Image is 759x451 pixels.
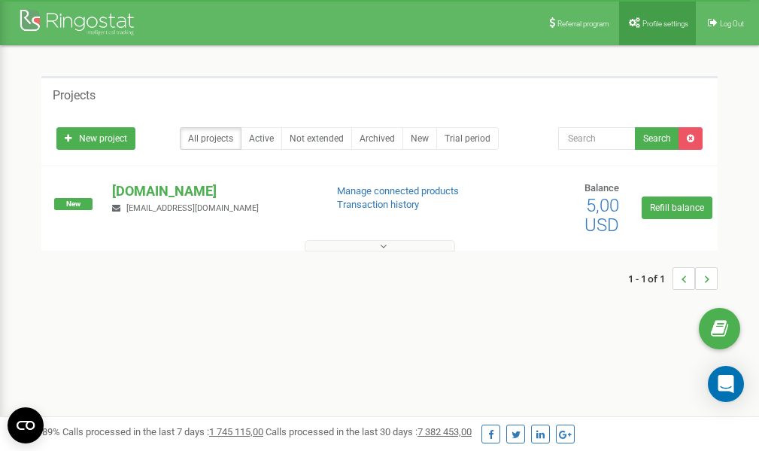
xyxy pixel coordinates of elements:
button: Open CMP widget [8,407,44,443]
input: Search [558,127,636,150]
a: Not extended [281,127,352,150]
a: Transaction history [337,199,419,210]
p: [DOMAIN_NAME] [112,181,312,201]
span: Referral program [557,20,609,28]
a: All projects [180,127,241,150]
span: Calls processed in the last 30 days : [266,426,472,437]
div: Open Intercom Messenger [708,366,744,402]
u: 1 745 115,00 [209,426,263,437]
a: Refill balance [642,197,712,219]
a: Manage connected products [337,185,459,197]
span: Calls processed in the last 7 days : [62,426,263,437]
u: 7 382 453,00 [417,426,472,437]
a: Trial period [436,127,499,150]
h5: Projects [53,89,96,102]
span: 1 - 1 of 1 [628,267,672,290]
a: Active [241,127,282,150]
span: [EMAIL_ADDRESS][DOMAIN_NAME] [126,203,259,213]
span: New [54,198,93,210]
span: Balance [584,182,619,194]
span: 5,00 USD [584,195,619,236]
a: New [402,127,437,150]
span: Log Out [720,20,744,28]
button: Search [635,127,679,150]
span: Profile settings [642,20,688,28]
a: Archived [351,127,403,150]
a: New project [56,127,135,150]
nav: ... [628,252,718,305]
